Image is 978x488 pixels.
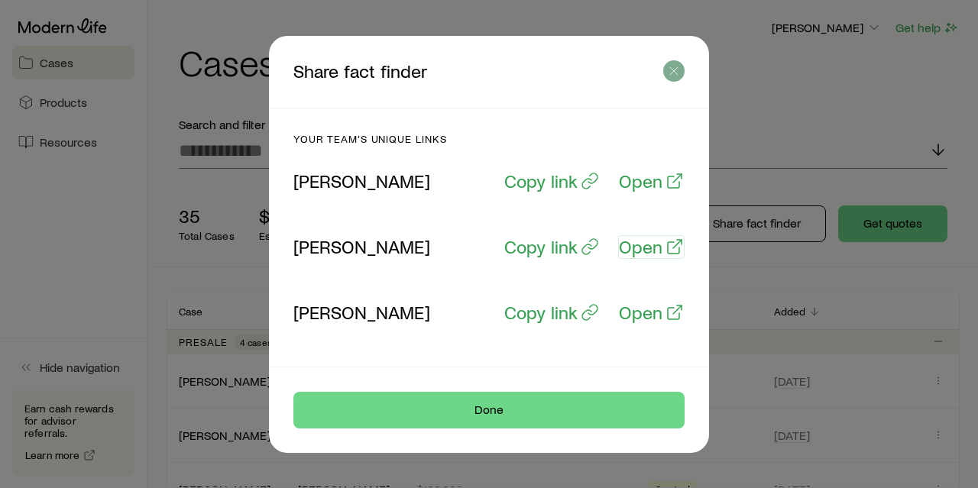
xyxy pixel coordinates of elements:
button: Copy link [504,170,600,193]
p: Open [619,236,662,257]
p: Open [619,302,662,323]
p: Copy link [504,236,578,257]
button: Done [293,392,685,428]
p: [PERSON_NAME] [293,302,430,323]
button: Copy link [504,301,600,325]
a: Open [618,235,685,259]
p: [PERSON_NAME] [293,236,430,257]
button: Copy link [504,235,600,259]
p: [PERSON_NAME] [293,170,430,192]
p: Share fact finder [293,60,663,83]
a: Open [618,301,685,325]
p: Your team’s unique links [293,133,685,145]
a: Open [618,170,685,193]
p: Open [619,170,662,192]
p: Copy link [504,302,578,323]
p: Copy link [504,170,578,192]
